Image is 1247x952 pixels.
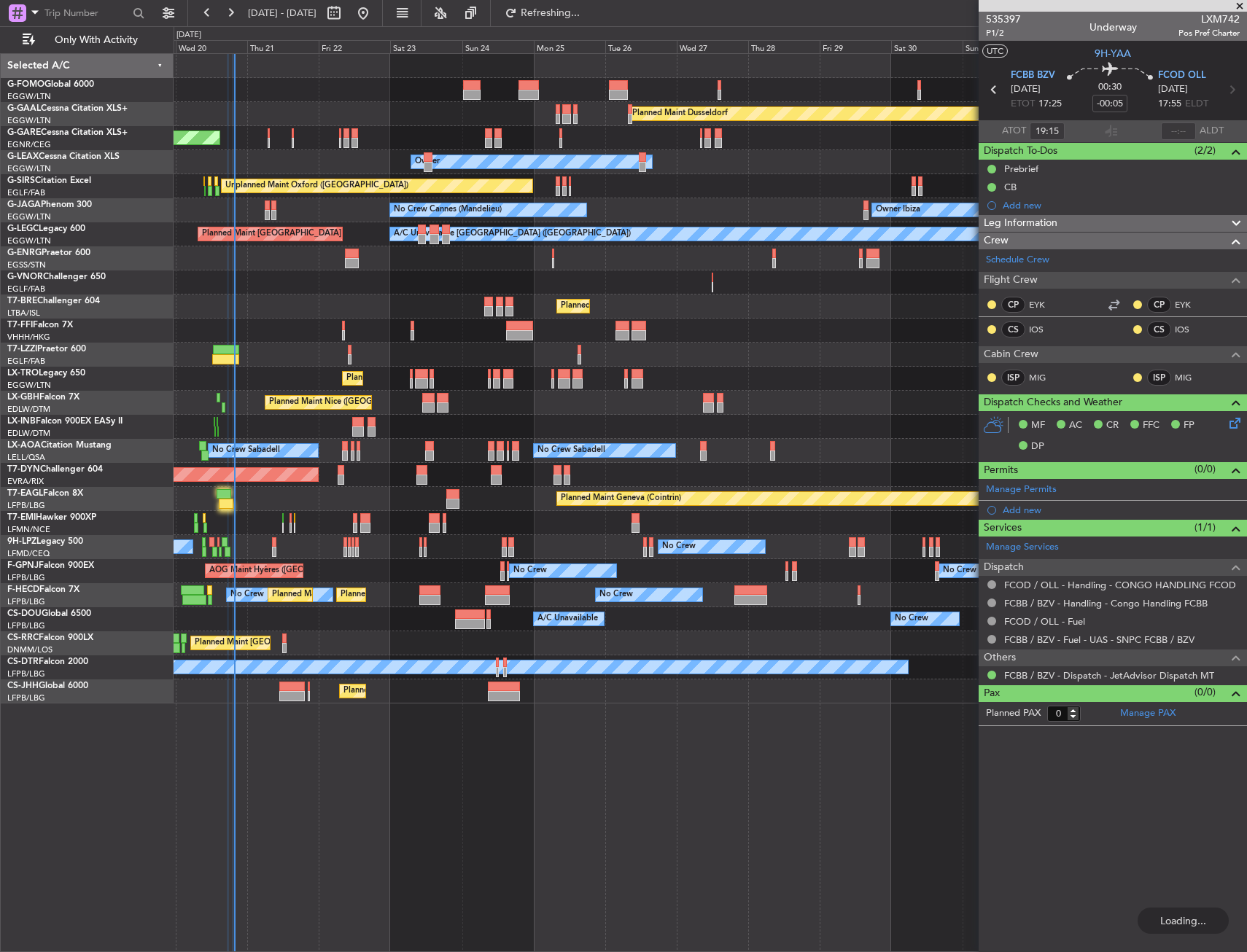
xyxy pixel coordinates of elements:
a: T7-DYNChallenger 604 [7,465,103,474]
span: ETOT [1011,97,1035,112]
a: T7-EAGLFalcon 8X [7,489,83,498]
span: Refreshing... [520,8,581,18]
a: F-GPNJFalcon 900EX [7,561,94,570]
span: (0/0) [1194,461,1216,477]
div: Loading... [1138,908,1229,934]
span: DP [1031,440,1044,454]
div: Planned Maint [GEOGRAPHIC_DATA] ([GEOGRAPHIC_DATA]) [195,632,424,654]
span: [DATE] - [DATE] [248,7,316,20]
div: Fri 22 [319,40,390,53]
div: CS [1001,321,1025,338]
div: Sat 30 [891,40,963,53]
a: EGNR/CEG [7,139,51,150]
div: Tue 26 [605,40,677,53]
span: 17:25 [1038,97,1062,112]
span: ATOT [1002,124,1026,138]
span: LX-INB [7,417,36,426]
a: EYK [1175,298,1208,311]
span: ELDT [1185,97,1208,112]
a: G-GARECessna Citation XLS+ [7,128,128,137]
div: Add new [1003,199,1240,211]
a: DNMM/LOS [7,644,53,655]
a: T7-LZZIPraetor 600 [7,345,86,354]
span: G-GAAL [7,104,41,113]
span: P1/2 [986,27,1021,39]
div: Planned Maint Nice ([GEOGRAPHIC_DATA]) [269,391,432,413]
div: AOG Maint Hyères ([GEOGRAPHIC_DATA]-[GEOGRAPHIC_DATA]) [209,560,456,582]
div: Add new [1003,504,1240,516]
div: Sat 23 [390,40,462,53]
div: Wed 20 [176,40,247,53]
span: T7-BRE [7,297,37,305]
a: LFPB/LBG [7,692,45,703]
a: LFMN/NCE [7,524,50,535]
span: Cabin Crew [984,346,1038,363]
a: IOS [1029,323,1062,336]
a: LFPB/LBG [7,620,45,631]
a: EGGW/LTN [7,380,51,391]
span: G-SIRS [7,176,35,185]
span: CR [1106,418,1119,433]
a: EGGW/LTN [7,211,51,222]
a: MIG [1175,371,1208,384]
a: FCBB / BZV - Dispatch - JetAdvisor Dispatch MT [1004,669,1214,682]
span: LXM742 [1178,12,1240,27]
a: T7-EMIHawker 900XP [7,513,96,522]
a: EDLW/DTM [7,404,50,415]
span: F-HECD [7,585,39,594]
a: Manage Services [986,540,1059,555]
div: Planned Maint [GEOGRAPHIC_DATA] ([GEOGRAPHIC_DATA]) [343,680,573,702]
div: No Crew Sabadell [537,440,605,461]
span: LX-GBH [7,393,39,402]
input: Trip Number [44,2,128,24]
span: Leg Information [984,215,1057,232]
span: Dispatch Checks and Weather [984,394,1122,411]
a: EYK [1029,298,1062,311]
span: FCOD OLL [1158,69,1206,83]
span: CS-DOU [7,609,42,618]
div: [DATE] [176,29,201,42]
input: --:-- [1161,122,1196,140]
span: MF [1031,418,1045,433]
div: A/C Unavailable [GEOGRAPHIC_DATA] ([GEOGRAPHIC_DATA]) [394,223,631,245]
span: LX-AOA [7,441,41,450]
span: G-LEGC [7,225,39,233]
span: G-FOMO [7,80,44,89]
a: LX-INBFalcon 900EX EASy II [7,417,123,426]
a: T7-BREChallenger 604 [7,297,100,305]
a: EGGW/LTN [7,91,51,102]
a: VHHH/HKG [7,332,50,343]
div: Planned Maint [GEOGRAPHIC_DATA] ([GEOGRAPHIC_DATA]) [272,584,502,606]
div: CP [1001,297,1025,313]
div: No Crew Sabadell [212,440,280,461]
a: LFPB/LBG [7,500,45,511]
span: Only With Activity [38,35,154,45]
a: LTBA/ISL [7,308,40,319]
div: No Crew Cannes (Mandelieu) [394,199,502,221]
span: Permits [984,462,1018,479]
a: LFPB/LBG [7,668,45,679]
div: Thu 28 [748,40,820,53]
div: CP [1147,297,1171,313]
a: G-LEAXCessna Citation XLS [7,152,120,161]
a: LX-TROLegacy 650 [7,369,85,378]
div: No Crew [943,560,976,582]
span: T7-LZZI [7,345,37,354]
a: LX-AOACitation Mustang [7,441,112,450]
div: Unplanned Maint Oxford ([GEOGRAPHIC_DATA]) [225,175,408,197]
span: T7-DYN [7,465,40,474]
a: F-HECDFalcon 7X [7,585,79,594]
a: CS-JHHGlobal 6000 [7,682,88,690]
input: --:-- [1030,122,1065,140]
a: CS-DTRFalcon 2000 [7,658,88,666]
div: Underway [1089,20,1137,35]
div: No Crew [599,584,633,606]
a: FCOD / OLL - Fuel [1004,615,1085,628]
div: Fri 29 [820,40,891,53]
div: No Crew [895,608,928,630]
div: Planned Maint [GEOGRAPHIC_DATA] ([GEOGRAPHIC_DATA]) [346,367,576,389]
button: UTC [982,44,1008,58]
div: Planned Maint [GEOGRAPHIC_DATA] ([GEOGRAPHIC_DATA]) [341,584,570,606]
div: CS [1147,321,1171,338]
span: T7-EMI [7,513,36,522]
